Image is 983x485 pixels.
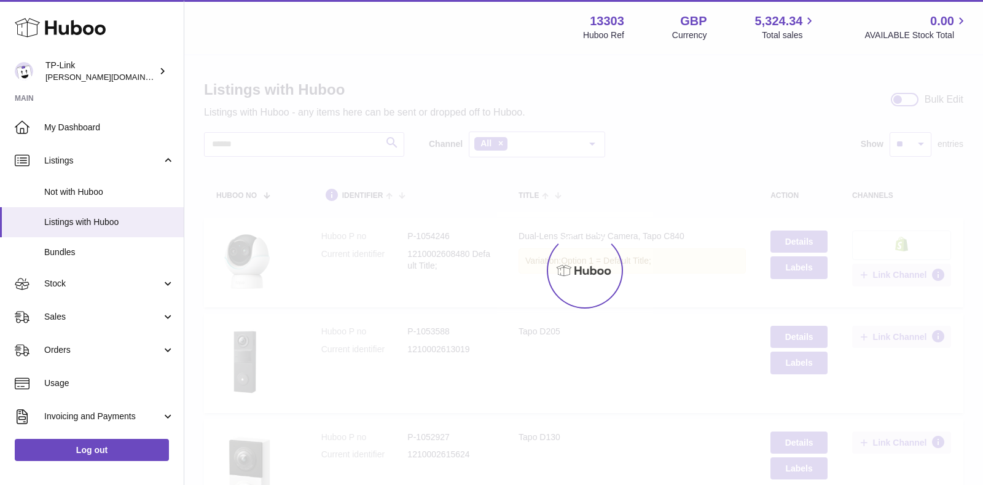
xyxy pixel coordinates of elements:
[930,13,954,30] span: 0.00
[44,155,162,167] span: Listings
[44,411,162,422] span: Invoicing and Payments
[15,62,33,81] img: susie.li@tp-link.com
[755,13,803,30] span: 5,324.34
[583,30,624,41] div: Huboo Ref
[44,246,174,258] span: Bundles
[864,13,968,41] a: 0.00 AVAILABLE Stock Total
[762,30,817,41] span: Total sales
[44,186,174,198] span: Not with Huboo
[755,13,817,41] a: 5,324.34 Total sales
[45,60,156,83] div: TP-Link
[45,72,310,82] span: [PERSON_NAME][DOMAIN_NAME][EMAIL_ADDRESS][DOMAIN_NAME]
[44,311,162,323] span: Sales
[44,122,174,133] span: My Dashboard
[864,30,968,41] span: AVAILABLE Stock Total
[590,13,624,30] strong: 13303
[44,278,162,290] span: Stock
[15,439,169,461] a: Log out
[672,30,707,41] div: Currency
[44,344,162,356] span: Orders
[680,13,707,30] strong: GBP
[44,216,174,228] span: Listings with Huboo
[44,377,174,389] span: Usage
